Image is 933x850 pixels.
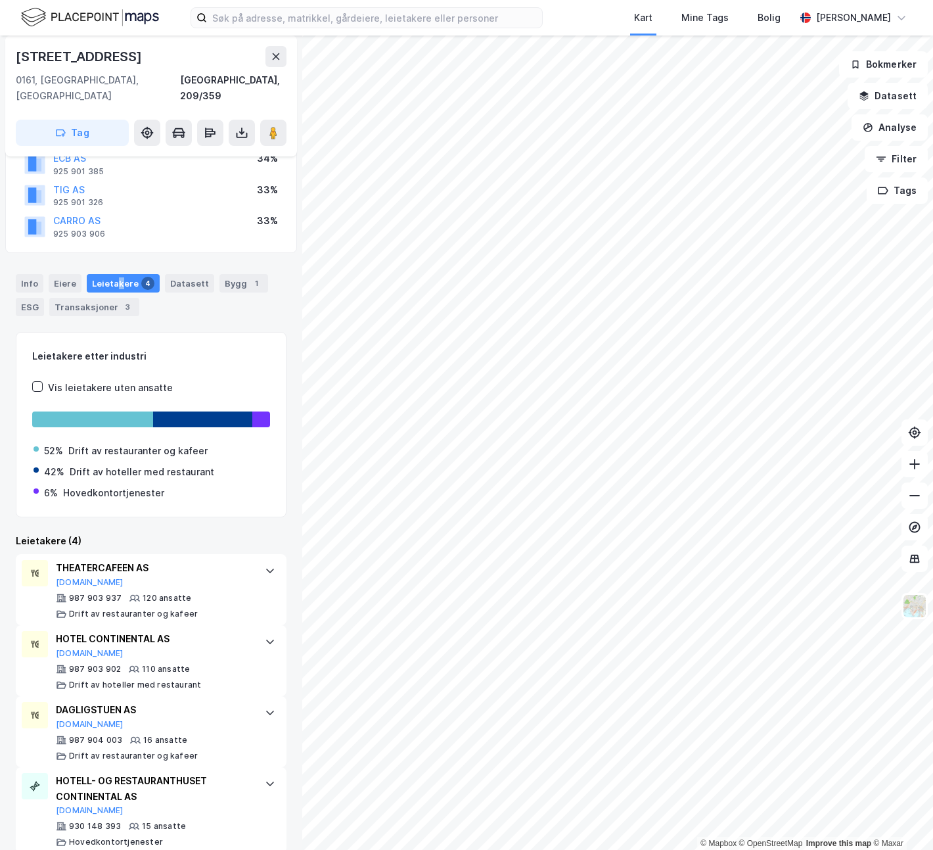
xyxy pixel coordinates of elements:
[70,464,214,480] div: Drift av hoteller med restaurant
[143,593,191,603] div: 120 ansatte
[700,839,737,848] a: Mapbox
[257,213,278,229] div: 33%
[867,787,933,850] div: Kontrollprogram for chat
[32,348,270,364] div: Leietakere etter industri
[816,10,891,26] div: [PERSON_NAME]
[681,10,729,26] div: Mine Tags
[257,151,278,166] div: 34%
[758,10,781,26] div: Bolig
[165,274,214,293] div: Datasett
[852,114,928,141] button: Analyse
[56,560,252,576] div: THEATERCAFEEN AS
[69,821,121,832] div: 930 148 393
[142,821,186,832] div: 15 ansatte
[69,593,122,603] div: 987 903 937
[121,300,134,314] div: 3
[634,10,652,26] div: Kart
[69,735,122,745] div: 987 904 003
[16,72,180,104] div: 0161, [GEOGRAPHIC_DATA], [GEOGRAPHIC_DATA]
[69,664,121,674] div: 987 903 902
[867,787,933,850] iframe: Chat Widget
[56,577,124,588] button: [DOMAIN_NAME]
[839,51,928,78] button: Bokmerker
[68,443,208,459] div: Drift av restauranter og kafeer
[16,274,43,293] div: Info
[219,274,268,293] div: Bygg
[207,8,542,28] input: Søk på adresse, matrikkel, gårdeiere, leietakere eller personer
[16,298,44,316] div: ESG
[180,72,286,104] div: [GEOGRAPHIC_DATA], 209/359
[48,380,173,396] div: Vis leietakere uten ansatte
[63,485,164,501] div: Hovedkontortjenester
[56,719,124,730] button: [DOMAIN_NAME]
[250,277,263,290] div: 1
[867,177,928,204] button: Tags
[69,751,198,761] div: Drift av restauranter og kafeer
[257,182,278,198] div: 33%
[53,166,104,177] div: 925 901 385
[56,631,252,647] div: HOTEL CONTINENTAL AS
[143,735,187,745] div: 16 ansatte
[44,464,64,480] div: 42%
[902,594,927,619] img: Z
[806,839,871,848] a: Improve this map
[69,680,201,690] div: Drift av hoteller med restaurant
[21,6,159,29] img: logo.f888ab2527a4732fd821a326f86c7f29.svg
[49,298,139,316] div: Transaksjoner
[69,837,163,847] div: Hovedkontortjenester
[142,664,190,674] div: 110 ansatte
[56,773,252,805] div: HOTELL- OG RESTAURANTHUSET CONTINENTAL AS
[44,443,63,459] div: 52%
[53,229,105,239] div: 925 903 906
[53,197,103,208] div: 925 901 326
[49,274,81,293] div: Eiere
[87,274,160,293] div: Leietakere
[739,839,803,848] a: OpenStreetMap
[141,277,154,290] div: 4
[56,805,124,816] button: [DOMAIN_NAME]
[16,533,286,549] div: Leietakere (4)
[44,485,58,501] div: 6%
[16,120,129,146] button: Tag
[56,648,124,659] button: [DOMAIN_NAME]
[69,609,198,619] div: Drift av restauranter og kafeer
[56,702,252,718] div: DAGLIGSTUEN AS
[16,46,145,67] div: [STREET_ADDRESS]
[865,146,928,172] button: Filter
[848,83,928,109] button: Datasett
